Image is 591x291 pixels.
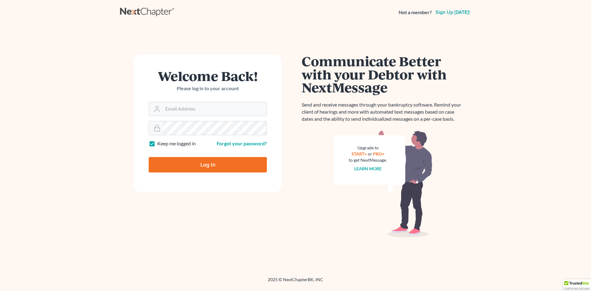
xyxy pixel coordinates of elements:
[563,279,591,291] div: TrustedSite Certified
[163,102,267,116] input: Email Address
[217,140,267,146] a: Forgot your password?
[149,157,267,172] input: Log In
[354,166,382,171] a: Learn more
[157,140,196,147] label: Keep me logged in
[149,69,267,83] h1: Welcome Back!
[334,130,432,238] img: nextmessage_bg-59042aed3d76b12b5cd301f8e5b87938c9018125f34e5fa2b7a6b67550977c72.svg
[373,151,384,156] a: PRO+
[349,145,387,151] div: Upgrade to
[352,151,367,156] a: START+
[368,151,372,156] span: or
[302,55,465,94] h1: Communicate Better with your Debtor with NextMessage
[399,9,432,16] strong: Not a member?
[120,277,471,288] div: 2025 © NextChapterBK, INC
[302,101,465,123] p: Send and receive messages through your bankruptcy software. Remind your client of hearings and mo...
[434,10,471,15] a: Sign up [DATE]!
[149,85,267,92] p: Please log in to your account
[349,157,387,163] div: to get NextMessage.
